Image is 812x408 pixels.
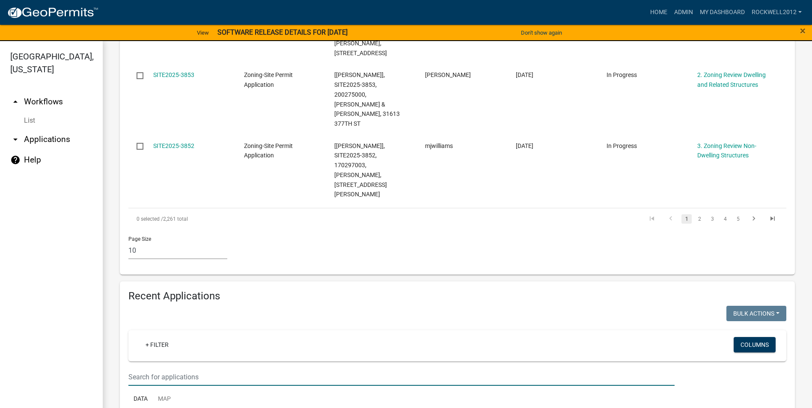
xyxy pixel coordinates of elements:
span: × [800,25,806,37]
a: Rockwell2012 [748,4,805,21]
i: help [10,155,21,165]
a: go to next page [746,214,762,224]
a: SITE2025-3852 [153,142,194,149]
span: In Progress [607,71,637,78]
button: Close [800,26,806,36]
button: Bulk Actions [726,306,786,321]
a: 4 [720,214,730,224]
span: 09/05/2025 [516,71,533,78]
li: page 1 [680,212,693,226]
a: go to previous page [663,214,679,224]
li: page 2 [693,212,706,226]
li: page 4 [719,212,732,226]
a: 1 [681,214,692,224]
a: 3. Zoning Review Non-Dwelling Structures [697,142,756,159]
i: arrow_drop_down [10,134,21,145]
a: Home [647,4,671,21]
li: page 3 [706,212,719,226]
h4: Recent Applications [128,290,786,302]
button: Don't show again [518,26,565,40]
a: 3 [707,214,717,224]
button: Columns [734,337,776,352]
span: 09/05/2025 [516,142,533,149]
div: 2,261 total [128,208,388,230]
span: In Progress [607,142,637,149]
a: go to last page [764,214,781,224]
a: SITE2025-3853 [153,71,194,78]
li: page 5 [732,212,744,226]
span: mjwilliams [425,142,453,149]
span: Zoning-Site Permit Application [244,142,293,159]
span: [Tyler Lindsay], SITE2025-3852, 170297003, JANICE STOWMAN, 11525 E LAKE EUNICE RD [334,142,387,198]
input: Search for applications [128,368,675,386]
a: go to first page [644,214,660,224]
span: Corey Askin [425,71,471,78]
a: 2 [694,214,705,224]
span: 0 selected / [137,216,163,222]
span: Zoning-Site Permit Application [244,71,293,88]
a: + Filter [139,337,175,352]
a: 5 [733,214,743,224]
a: Admin [671,4,696,21]
a: View [193,26,212,40]
strong: SOFTWARE RELEASE DETAILS FOR [DATE] [217,28,348,36]
a: 2. Zoning Review Dwelling and Related Structures [697,71,766,88]
i: arrow_drop_up [10,97,21,107]
span: [Wayne Leitheiser], SITE2025-3853, 200275000, RANDALL LEE & TERA LEA GUETTER, 31613 377TH ST [334,71,400,127]
a: My Dashboard [696,4,748,21]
